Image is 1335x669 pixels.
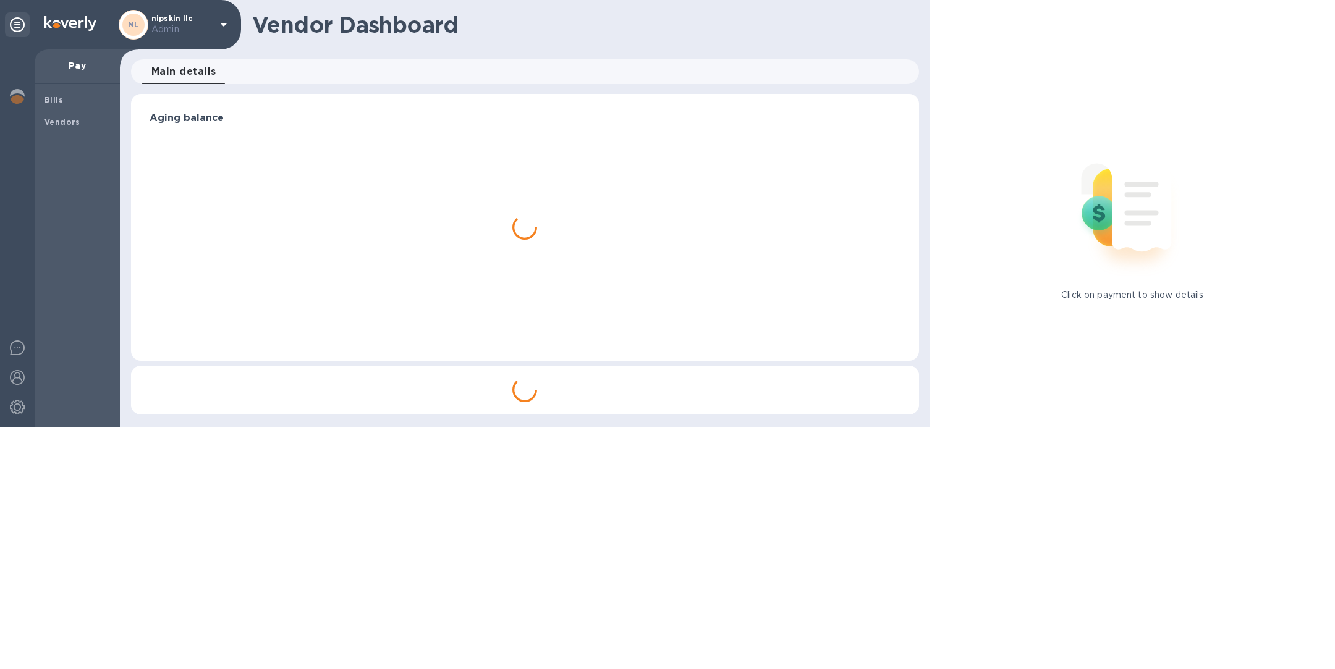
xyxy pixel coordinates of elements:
[44,16,96,31] img: Logo
[252,12,910,38] h1: Vendor Dashboard
[151,23,213,36] p: Admin
[151,63,216,80] span: Main details
[150,112,901,124] h3: Aging balance
[128,20,140,29] b: NL
[1061,288,1203,301] p: Click on payment to show details
[44,95,63,104] b: Bills
[44,59,110,72] p: Pay
[44,117,80,127] b: Vendors
[5,12,30,37] div: Unpin categories
[151,14,213,36] p: nipskin llc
